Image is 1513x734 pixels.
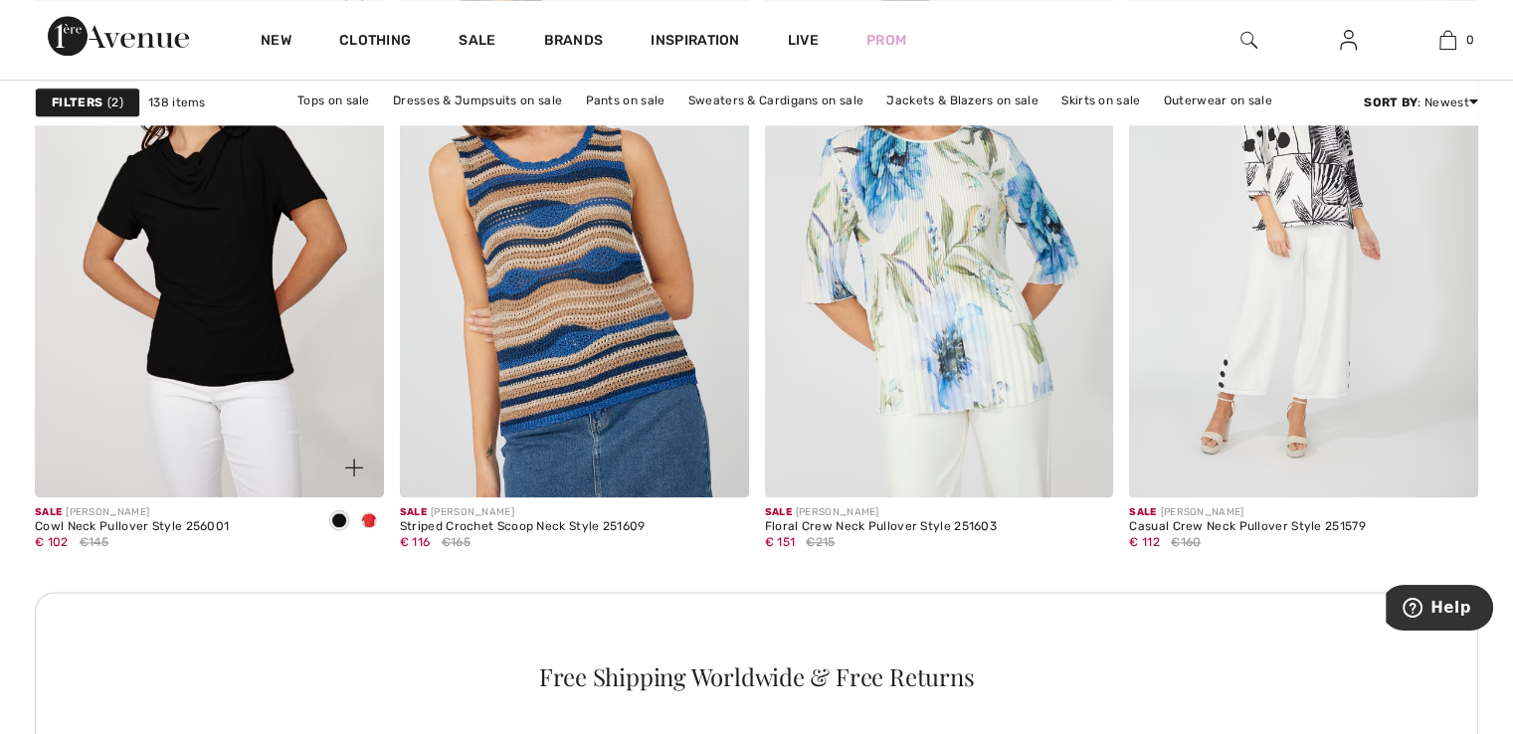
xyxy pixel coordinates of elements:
[765,520,997,534] div: Floral Crew Neck Pullover Style 251603
[765,505,997,520] div: [PERSON_NAME]
[1364,93,1478,111] div: : Newest
[52,93,102,111] strong: Filters
[1340,28,1357,52] img: My Info
[1154,88,1282,113] a: Outerwear on sale
[1051,88,1150,113] a: Skirts on sale
[287,88,380,113] a: Tops on sale
[400,506,427,518] span: Sale
[400,535,431,549] span: € 116
[1399,28,1496,52] a: 0
[345,459,363,476] img: plus_v2.svg
[1364,95,1418,109] strong: Sort By
[1466,31,1474,49] span: 0
[1129,506,1156,518] span: Sale
[339,32,411,53] a: Clothing
[575,88,674,113] a: Pants on sale
[1240,28,1257,52] img: search the website
[1324,28,1373,53] a: Sign In
[651,32,739,53] span: Inspiration
[765,535,796,549] span: € 151
[1129,520,1365,534] div: Casual Crew Neck Pullover Style 251579
[35,535,69,549] span: € 102
[678,88,873,113] a: Sweaters & Cardigans on sale
[400,505,646,520] div: [PERSON_NAME]
[107,93,123,111] span: 2
[324,505,354,538] div: Black
[35,520,229,534] div: Cowl Neck Pullover Style 256001
[35,506,62,518] span: Sale
[1129,535,1160,549] span: € 112
[65,664,1448,688] div: Free Shipping Worldwide & Free Returns
[261,32,291,53] a: New
[1129,505,1365,520] div: [PERSON_NAME]
[148,93,206,111] span: 138 items
[765,506,792,518] span: Sale
[866,30,906,51] a: Prom
[400,520,646,534] div: Striped Crochet Scoop Neck Style 251609
[383,88,572,113] a: Dresses & Jumpsuits on sale
[354,505,384,538] div: PAPAYA
[1439,28,1456,52] img: My Bag
[788,30,819,51] a: Live
[80,533,108,551] span: €145
[442,533,471,551] span: €165
[1386,585,1493,635] iframe: Opens a widget where you can find more information
[35,505,229,520] div: [PERSON_NAME]
[544,32,604,53] a: Brands
[459,32,495,53] a: Sale
[806,533,835,551] span: €215
[1171,533,1201,551] span: €160
[48,16,189,56] img: 1ère Avenue
[876,88,1048,113] a: Jackets & Blazers on sale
